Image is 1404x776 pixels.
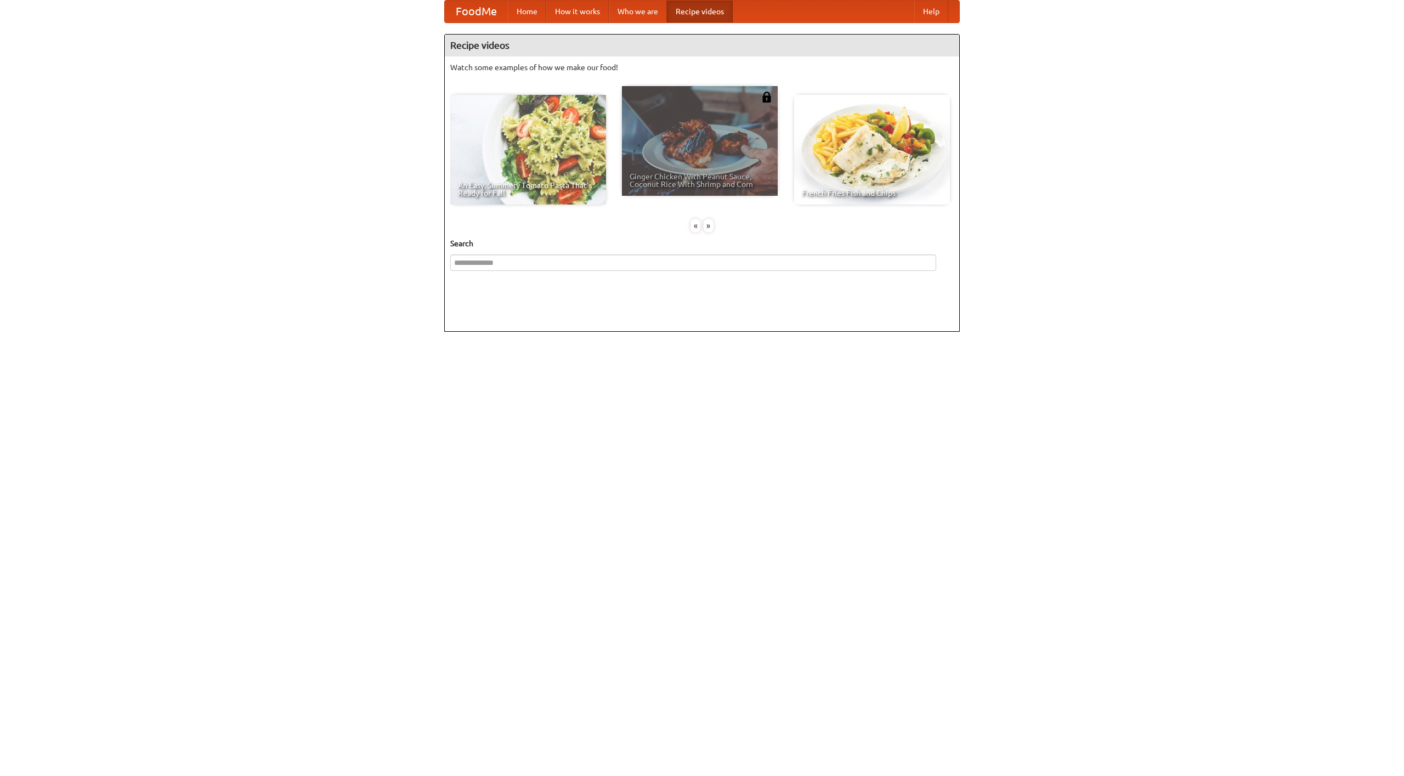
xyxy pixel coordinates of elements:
[802,189,942,197] span: French Fries Fish and Chips
[450,95,606,205] a: An Easy, Summery Tomato Pasta That's Ready for Fall
[445,35,959,56] h4: Recipe videos
[508,1,546,22] a: Home
[546,1,609,22] a: How it works
[445,1,508,22] a: FoodMe
[450,238,954,249] h5: Search
[761,92,772,103] img: 483408.png
[690,219,700,233] div: «
[914,1,948,22] a: Help
[667,1,733,22] a: Recipe videos
[794,95,950,205] a: French Fries Fish and Chips
[704,219,714,233] div: »
[458,182,598,197] span: An Easy, Summery Tomato Pasta That's Ready for Fall
[609,1,667,22] a: Who we are
[450,62,954,73] p: Watch some examples of how we make our food!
